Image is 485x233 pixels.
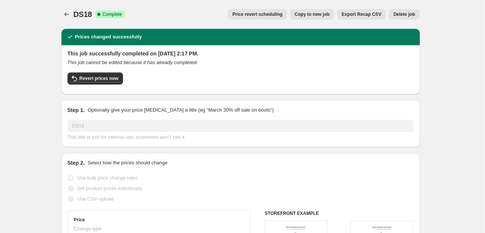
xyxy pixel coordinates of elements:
[68,72,123,84] button: Revert prices now
[342,11,381,17] span: Export Recap CSV
[77,196,114,202] span: Use CSV upload
[265,210,414,216] h6: STOREFRONT EXAMPLE
[74,10,92,18] span: DS18
[77,175,138,181] span: Use bulk price change rules
[68,60,198,65] i: This job cannot be edited because it has already completed.
[68,120,414,132] input: 30% off holiday sale
[295,11,330,17] span: Copy to new job
[68,50,414,57] h2: This job successfully completed on [DATE] 2:17 PM.
[74,217,85,223] h3: Price
[393,11,415,17] span: Delete job
[80,75,118,81] span: Revert prices now
[87,106,273,114] p: Optionally give your price [MEDICAL_DATA] a title (eg "March 30% off sale on boots")
[87,159,167,167] p: Select how the prices should change
[75,33,142,41] h2: Prices changed successfully
[232,11,282,17] span: Price revert scheduling
[389,9,419,20] button: Delete job
[77,185,142,191] span: Set product prices individually
[290,9,334,20] button: Copy to new job
[74,226,102,231] span: Change type
[337,9,386,20] button: Export Recap CSV
[61,9,72,20] button: Price change jobs
[68,159,85,167] h2: Step 2.
[68,134,184,140] span: This title is just for internal use, customers won't see it
[68,106,85,114] h2: Step 1.
[103,11,122,17] span: Complete
[228,9,287,20] button: Price revert scheduling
